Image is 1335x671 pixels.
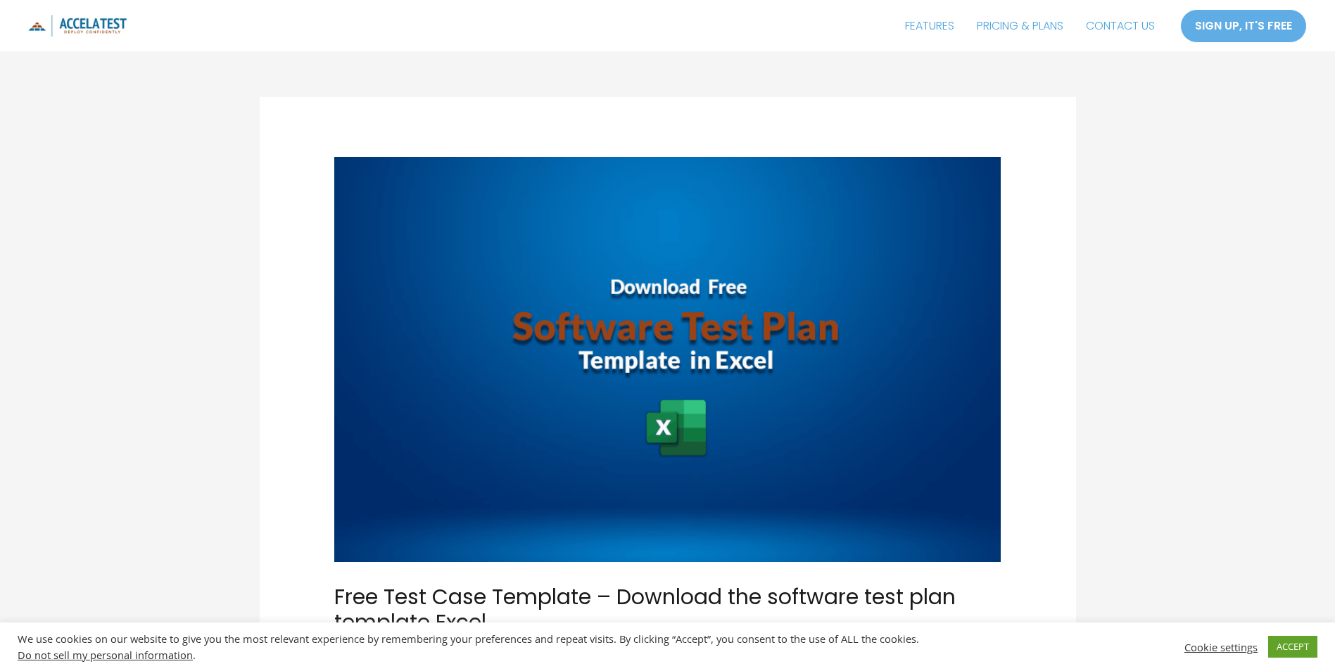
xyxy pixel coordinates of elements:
[334,157,1001,562] img: test case plan article image
[966,8,1075,44] a: PRICING & PLANS
[334,584,1001,635] h1: Free Test Case Template – Download the software test plan template Excel
[1180,9,1307,43] a: SIGN UP, IT'S FREE
[894,8,966,44] a: FEATURES
[28,15,127,37] img: icon
[18,648,928,661] div: .
[18,648,193,662] a: Do not sell my personal information
[1075,8,1166,44] a: CONTACT US
[1268,636,1317,658] a: ACCEPT
[1184,641,1258,653] a: Cookie settings
[18,632,928,661] div: We use cookies on our website to give you the most relevant experience by remembering your prefer...
[894,8,1166,44] nav: Site Navigation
